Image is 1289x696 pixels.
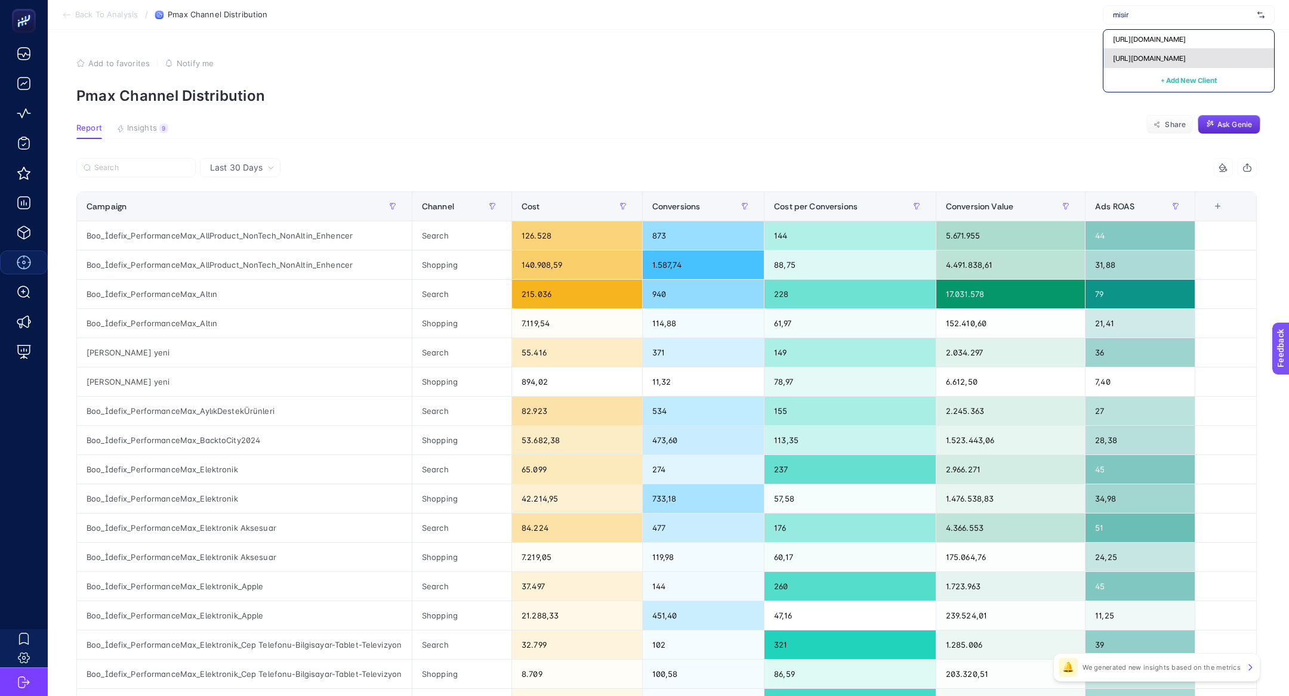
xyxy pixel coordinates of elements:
[512,280,642,308] div: 215.036
[764,309,936,338] div: 61,97
[412,484,511,513] div: Shopping
[764,660,936,688] div: 86,59
[512,221,642,250] div: 126.528
[412,572,511,601] div: Search
[77,572,412,601] div: Boo_İdefix_PerformanceMax_Elektronik_Apple
[764,250,936,279] div: 88,75
[936,543,1085,571] div: 175.064,76
[412,367,511,396] div: Shopping
[412,397,511,425] div: Search
[77,455,412,484] div: Boo_İdefix_PerformanceMax_Elektronik
[145,10,148,19] span: /
[127,123,157,133] span: Insights
[1086,367,1195,396] div: 7,40
[512,397,642,425] div: 82.923
[1113,54,1186,63] span: [URL][DOMAIN_NAME]
[412,250,511,279] div: Shopping
[1205,202,1214,228] div: 7 items selected
[76,87,1260,104] p: Pmax Channel Distribution
[77,338,412,367] div: [PERSON_NAME] yeni
[412,601,511,630] div: Shopping
[643,455,764,484] div: 274
[643,601,764,630] div: 451,40
[936,221,1085,250] div: 5.671.955
[512,338,642,367] div: 55.416
[1086,426,1195,454] div: 28,38
[1086,221,1195,250] div: 44
[1113,10,1253,20] input: idefix
[512,484,642,513] div: 42.214,95
[512,367,642,396] div: 894,02
[643,660,764,688] div: 100,58
[512,543,642,571] div: 7.219,05
[936,455,1085,484] div: 2.966.271
[512,660,642,688] div: 8.709
[412,221,511,250] div: Search
[412,338,511,367] div: Search
[764,338,936,367] div: 149
[412,426,511,454] div: Shopping
[422,202,454,211] span: Channel
[75,10,138,20] span: Back To Analysis
[936,660,1085,688] div: 203.320,51
[412,514,511,542] div: Search
[764,397,936,425] div: 155
[936,280,1085,308] div: 17.031.578
[643,572,764,601] div: 144
[412,309,511,338] div: Shopping
[643,514,764,542] div: 477
[1086,338,1195,367] div: 36
[77,397,412,425] div: Boo_İdefix_PerformanceMax_AylıkDestekÜrünleri
[643,543,764,571] div: 119,98
[643,630,764,659] div: 102
[76,58,150,68] button: Add to favorites
[522,202,540,211] span: Cost
[1095,202,1134,211] span: Ads ROAS
[412,543,511,571] div: Shopping
[643,397,764,425] div: 534
[643,221,764,250] div: 873
[764,367,936,396] div: 78,97
[764,221,936,250] div: 144
[936,397,1085,425] div: 2.245.363
[165,58,214,68] button: Notify me
[936,338,1085,367] div: 2.034.297
[1146,115,1193,134] button: Share
[936,309,1085,338] div: 152.410,60
[936,630,1085,659] div: 1.285.006
[77,426,412,454] div: Boo_İdefix_PerformanceMax_BacktoCity2024
[412,280,511,308] div: Search
[764,601,936,630] div: 47,16
[77,484,412,513] div: Boo_İdefix_PerformanceMax_Elektronik
[159,123,168,133] div: 9
[1086,455,1195,484] div: 45
[7,4,45,13] span: Feedback
[936,572,1085,601] div: 1.723.963
[412,660,511,688] div: Shopping
[512,572,642,601] div: 37.497
[1161,73,1217,87] button: + Add New Client
[764,280,936,308] div: 228
[77,543,412,571] div: Boo_İdefix_PerformanceMax_Elektronik Aksesuar
[936,250,1085,279] div: 4.491.838,61
[643,484,764,513] div: 733,18
[764,484,936,513] div: 57,58
[1086,309,1195,338] div: 21,41
[77,221,412,250] div: Boo_İdefix_PerformanceMax_AllProduct_NonTech_NonAltin_Enhencer
[1086,250,1195,279] div: 31,88
[177,58,214,68] span: Notify me
[76,123,102,133] span: Report
[946,202,1013,211] span: Conversion Value
[936,367,1085,396] div: 6.612,50
[764,630,936,659] div: 321
[1086,397,1195,425] div: 27
[643,338,764,367] div: 371
[512,455,642,484] div: 65.099
[936,484,1085,513] div: 1.476.538,83
[764,455,936,484] div: 237
[1086,484,1195,513] div: 34,98
[764,514,936,542] div: 176
[1207,202,1229,211] div: +
[210,162,263,174] span: Last 30 Days
[512,514,642,542] div: 84.224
